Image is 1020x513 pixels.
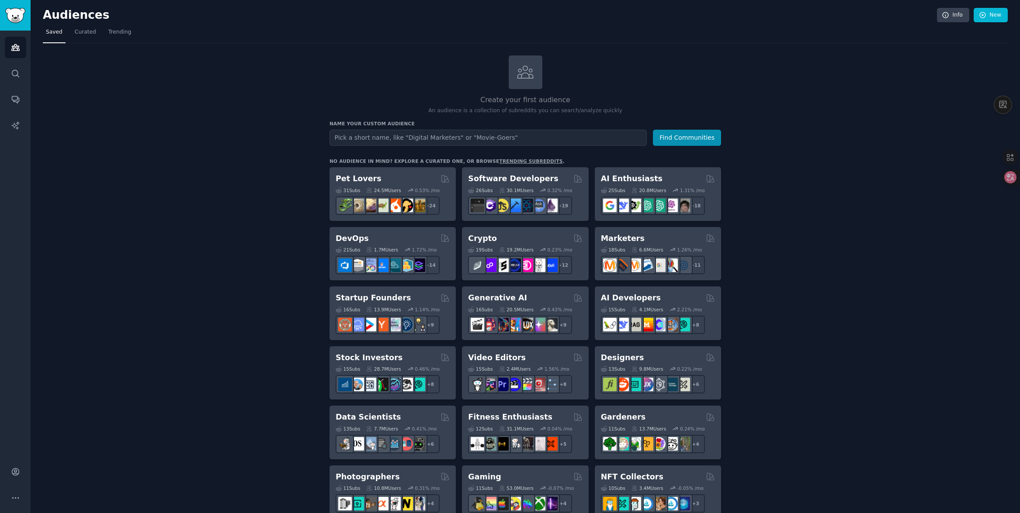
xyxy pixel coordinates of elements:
img: succulents [615,437,629,451]
img: AnalogCommunity [363,497,376,510]
img: OpenAIDev [664,199,678,212]
img: ArtificalIntelligence [677,199,690,212]
img: SavageGarden [628,437,641,451]
img: TwitchStreaming [544,497,558,510]
button: Find Communities [653,130,721,146]
img: macgaming [495,497,509,510]
div: 1.14 % /mo [415,306,440,313]
img: NFTExchange [603,497,617,510]
a: Trending [105,25,134,43]
div: 1.26 % /mo [677,247,702,253]
img: GummySearch logo [5,8,25,23]
div: + 4 [687,435,705,453]
img: UXDesign [640,378,653,391]
div: + 5 [554,435,572,453]
img: Docker_DevOps [363,258,376,272]
img: finalcutpro [520,378,533,391]
img: FluxAI [520,318,533,331]
img: web3 [507,258,521,272]
img: software [471,199,484,212]
img: statistics [363,437,376,451]
img: workout [495,437,509,451]
img: WeddingPhotography [412,497,425,510]
h2: Video Editors [468,352,526,363]
div: 2.21 % /mo [677,306,702,313]
img: DeepSeek [615,318,629,331]
img: analog [338,497,352,510]
span: Curated [75,28,96,36]
div: 18 Sub s [601,247,625,253]
div: 16 Sub s [468,306,493,313]
img: cockatiel [387,199,401,212]
h2: Software Developers [468,173,558,184]
div: 1.72 % /mo [412,247,437,253]
div: 0.24 % /mo [680,426,705,432]
p: An audience is a collection of subreddits you can search/analyze quickly [330,107,721,115]
div: 30.1M Users [499,187,534,193]
div: 0.46 % /mo [415,366,440,372]
div: 13 Sub s [336,426,360,432]
div: 0.31 % /mo [415,485,440,491]
div: 6.6M Users [631,247,663,253]
img: datasets [399,437,413,451]
img: NFTMarketplace [615,497,629,510]
div: 31 Sub s [336,187,360,193]
img: content_marketing [603,258,617,272]
div: + 4 [421,494,440,513]
img: userexperience [652,378,666,391]
img: Rag [628,318,641,331]
div: + 8 [687,316,705,334]
img: bigseo [615,258,629,272]
div: 11 Sub s [601,426,625,432]
img: defiblockchain [520,258,533,272]
div: 20.5M Users [499,306,534,313]
div: 11 Sub s [468,485,493,491]
img: AIDevelopersSociety [677,318,690,331]
img: chatgpt_prompts_ [652,199,666,212]
div: 0.43 % /mo [548,306,572,313]
div: -0.07 % /mo [548,485,574,491]
h2: Gardeners [601,412,646,423]
img: OpenSourceAI [652,318,666,331]
img: turtle [375,199,389,212]
img: Entrepreneurship [399,318,413,331]
img: UX_Design [677,378,690,391]
img: learnjavascript [495,199,509,212]
img: iOSProgramming [507,199,521,212]
img: Trading [375,378,389,391]
div: 19.2M Users [499,247,534,253]
img: logodesign [615,378,629,391]
img: sdforall [507,318,521,331]
img: dogbreed [412,199,425,212]
div: + 19 [554,196,572,215]
img: PetAdvice [399,199,413,212]
img: ethstaker [495,258,509,272]
h2: Crypto [468,233,497,244]
img: elixir [544,199,558,212]
img: csharp [483,199,496,212]
div: 53.0M Users [499,485,534,491]
h2: Startup Founders [336,293,411,303]
h2: Photographers [336,472,400,482]
img: XboxGamers [532,497,545,510]
div: + 3 [687,494,705,513]
div: 25 Sub s [601,187,625,193]
img: dalle2 [483,318,496,331]
img: Emailmarketing [640,258,653,272]
img: OpenSeaNFT [640,497,653,510]
img: UI_Design [628,378,641,391]
img: MachineLearning [338,437,352,451]
div: + 12 [554,256,572,274]
img: growmybusiness [412,318,425,331]
img: SonyAlpha [375,497,389,510]
div: 7.7M Users [366,426,398,432]
img: GYM [471,437,484,451]
div: 11 Sub s [336,485,360,491]
h2: Generative AI [468,293,527,303]
h3: Name your custom audience [330,121,721,127]
img: leopardgeckos [363,199,376,212]
img: ValueInvesting [350,378,364,391]
div: 21 Sub s [336,247,360,253]
img: MarketingResearch [664,258,678,272]
h2: NFT Collectors [601,472,663,482]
